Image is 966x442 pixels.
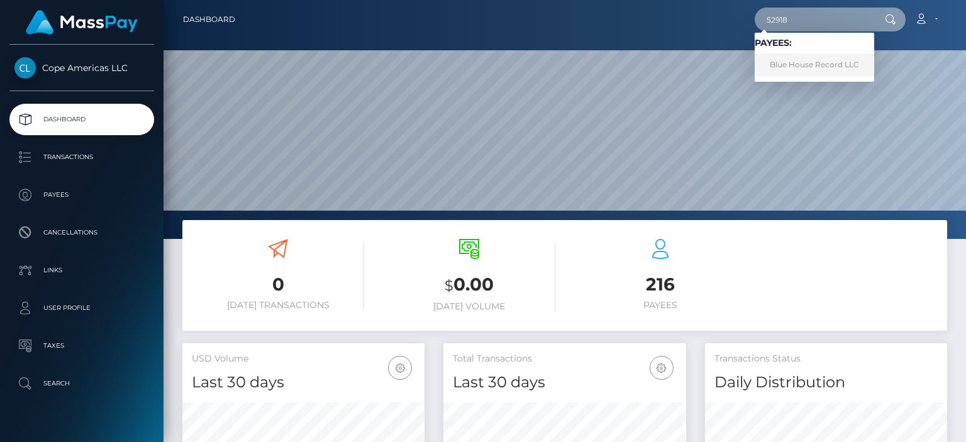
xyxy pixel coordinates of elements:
a: Transactions [9,141,154,173]
a: Search [9,368,154,399]
a: Links [9,255,154,286]
img: MassPay Logo [26,10,138,35]
a: Cancellations [9,217,154,248]
h4: Last 30 days [453,372,676,394]
span: Cope Americas LLC [9,62,154,74]
h5: Transactions Status [714,353,938,365]
h5: USD Volume [192,353,415,365]
a: Blue House Record LLC [755,53,874,77]
h3: 0.00 [383,272,555,298]
a: Taxes [9,330,154,362]
p: Cancellations [14,223,149,242]
p: Search [14,374,149,393]
p: Taxes [14,336,149,355]
p: User Profile [14,299,149,318]
h6: Payees: [755,38,874,48]
a: User Profile [9,292,154,324]
h6: [DATE] Volume [383,301,555,312]
input: Search... [755,8,873,31]
a: Dashboard [183,6,235,33]
p: Payees [14,185,149,204]
a: Payees [9,179,154,211]
h3: 216 [574,272,747,297]
small: $ [445,277,453,294]
h6: [DATE] Transactions [192,300,364,311]
h4: Last 30 days [192,372,415,394]
p: Transactions [14,148,149,167]
h5: Total Transactions [453,353,676,365]
a: Dashboard [9,104,154,135]
h6: Payees [574,300,747,311]
p: Dashboard [14,110,149,129]
h3: 0 [192,272,364,297]
img: Cope Americas LLC [14,57,36,79]
h4: Daily Distribution [714,372,938,394]
p: Links [14,261,149,280]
